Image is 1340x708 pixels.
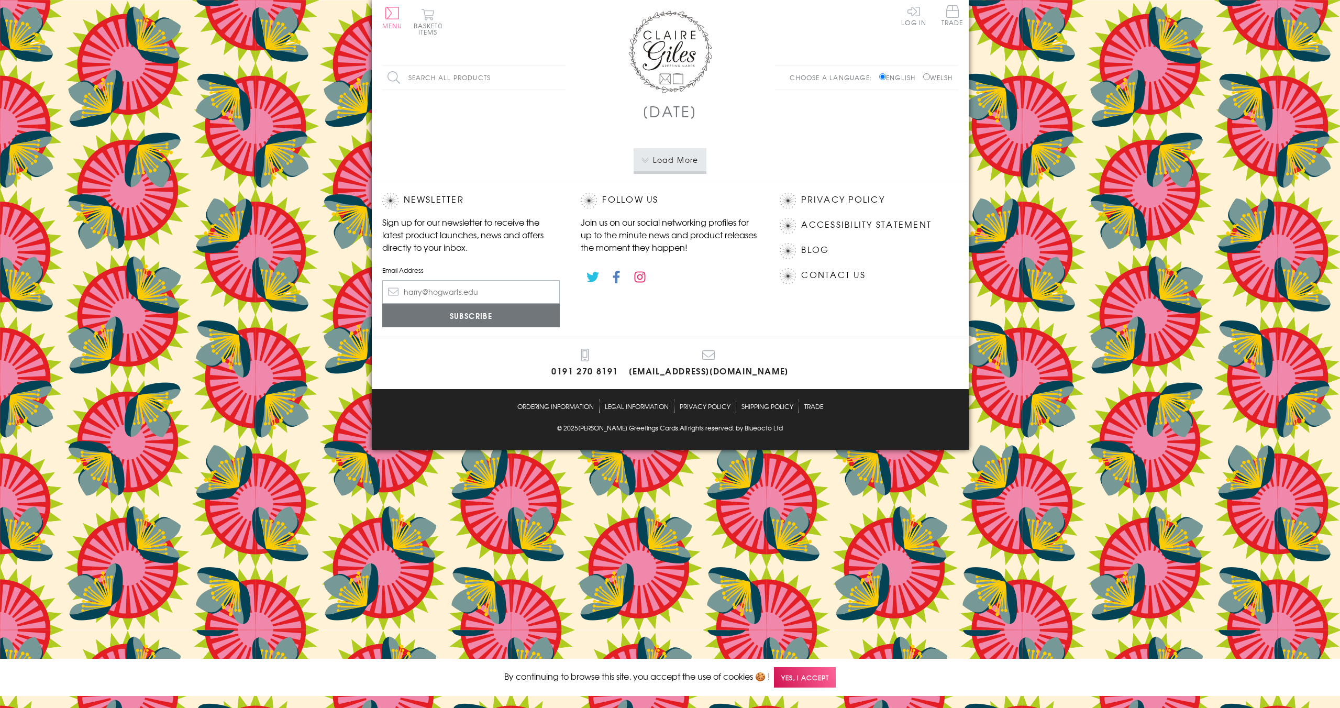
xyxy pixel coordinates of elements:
p: Choose a language: [790,73,877,82]
h1: [DATE] [643,101,697,122]
label: English [879,73,921,82]
button: Basket0 items [414,8,442,35]
span: 0 items [418,21,442,37]
label: Email Address [382,265,560,275]
a: Blog [801,243,829,257]
a: Ordering Information [517,400,594,413]
span: Yes, I accept [774,667,836,688]
input: Search all products [382,66,566,90]
a: Legal Information [605,400,669,413]
a: [EMAIL_ADDRESS][DOMAIN_NAME] [629,349,789,379]
span: Trade [942,5,964,26]
a: Privacy Policy [680,400,730,413]
p: © 2025 . [382,423,958,433]
a: Shipping Policy [741,400,793,413]
a: Privacy Policy [801,193,884,207]
p: Sign up for our newsletter to receive the latest product launches, news and offers directly to yo... [382,216,560,253]
h2: Follow Us [581,193,759,208]
a: Accessibility Statement [801,218,932,232]
h2: Newsletter [382,193,560,208]
img: Claire Giles Greetings Cards [628,10,712,93]
button: Load More [634,148,706,171]
a: 0191 270 8191 [551,349,618,379]
input: Search [555,66,566,90]
a: Trade [942,5,964,28]
a: [PERSON_NAME] Greetings Cards [578,423,678,434]
a: Contact Us [801,268,865,282]
p: Join us on our social networking profiles for up to the minute news and product releases the mome... [581,216,759,253]
input: Welsh [923,73,930,80]
input: English [879,73,886,80]
span: Menu [382,21,403,30]
a: Log In [901,5,926,26]
span: All rights reserved. [680,423,734,433]
label: Welsh [923,73,953,82]
a: Trade [804,400,823,413]
a: by Blueocto Ltd [736,423,783,434]
input: harry@hogwarts.edu [382,280,560,304]
input: Subscribe [382,304,560,327]
button: Menu [382,7,403,29]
